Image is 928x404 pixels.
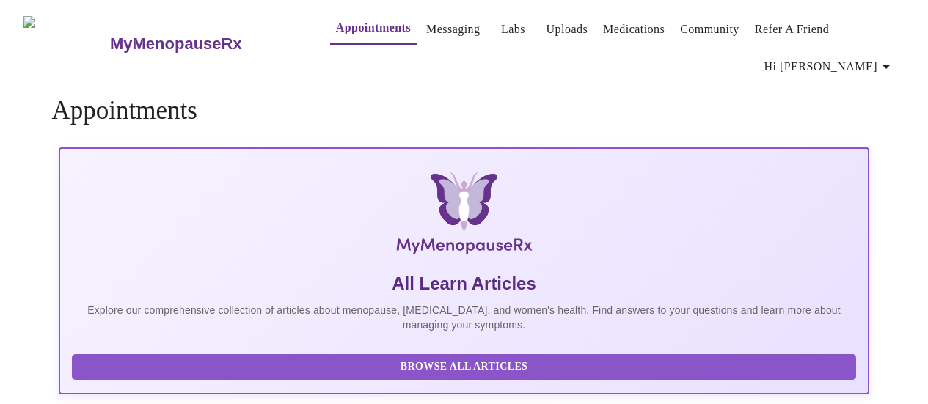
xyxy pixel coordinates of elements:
a: Labs [501,19,525,40]
button: Labs [490,15,537,44]
a: Uploads [547,19,588,40]
a: MyMenopauseRx [108,18,300,70]
button: Appointments [330,13,417,45]
p: Explore our comprehensive collection of articles about menopause, [MEDICAL_DATA], and women's hea... [72,303,855,332]
h3: MyMenopauseRx [110,34,242,54]
button: Refer a Friend [749,15,836,44]
button: Hi [PERSON_NAME] [759,52,901,81]
button: Messaging [420,15,486,44]
a: Refer a Friend [755,19,830,40]
span: Hi [PERSON_NAME] [764,56,895,77]
button: Browse All Articles [72,354,855,380]
a: Appointments [336,18,411,38]
span: Browse All Articles [87,358,841,376]
a: Medications [603,19,665,40]
button: Uploads [541,15,594,44]
a: Messaging [426,19,480,40]
h4: Appointments [51,96,876,125]
img: MyMenopauseRx Logo [23,16,108,71]
button: Community [674,15,745,44]
img: MyMenopauseRx Logo [194,172,734,260]
a: Browse All Articles [72,359,859,372]
button: Medications [597,15,671,44]
a: Community [680,19,739,40]
h5: All Learn Articles [72,272,855,295]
